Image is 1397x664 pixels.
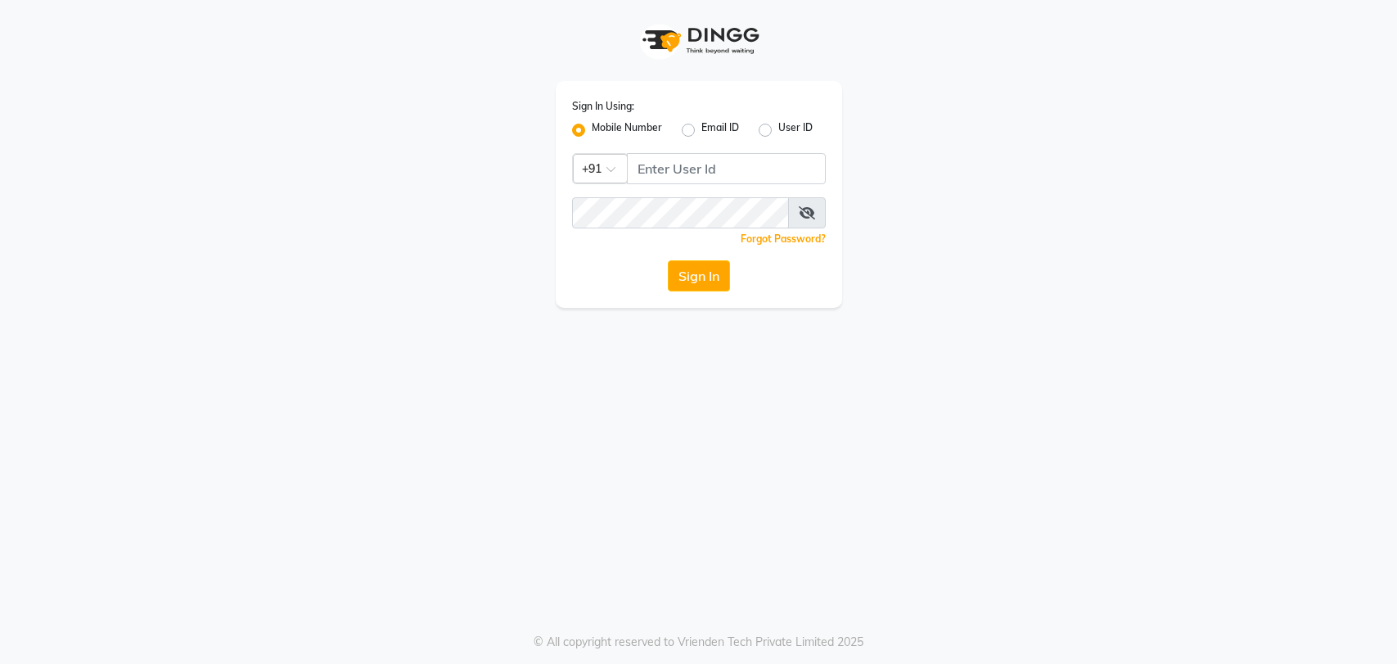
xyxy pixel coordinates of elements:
[627,153,826,184] input: Username
[633,16,764,65] img: logo1.svg
[572,197,789,228] input: Username
[701,120,739,140] label: Email ID
[572,99,634,114] label: Sign In Using:
[668,260,730,291] button: Sign In
[778,120,813,140] label: User ID
[741,233,826,245] a: Forgot Password?
[592,120,662,140] label: Mobile Number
